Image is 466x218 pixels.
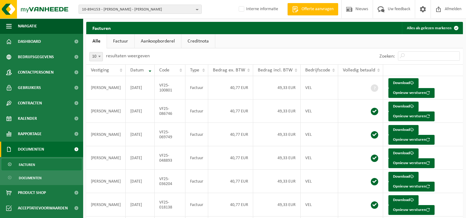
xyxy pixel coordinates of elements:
td: VEL [301,99,338,123]
button: Opnieuw versturen [388,182,435,192]
span: Code [159,68,169,73]
span: Acceptatievoorwaarden [18,200,68,216]
button: Opnieuw versturen [388,88,435,98]
td: [PERSON_NAME] [86,76,126,99]
span: Documenten [19,172,42,184]
td: Factuur [185,146,208,170]
button: Opnieuw versturen [388,158,435,168]
td: 40,77 EUR [208,170,253,193]
td: [DATE] [126,170,155,193]
td: Factuur [185,99,208,123]
span: Navigatie [18,18,37,34]
button: Alles als gelezen markeren [402,22,462,34]
label: resultaten weergeven [106,54,150,59]
span: Vestiging [91,68,109,73]
span: 10 [89,52,103,61]
td: VF25-100801 [155,76,185,99]
td: 40,77 EUR [208,76,253,99]
span: Gebruikers [18,80,41,95]
span: Offerte aanvragen [300,6,335,12]
span: Product Shop [18,185,46,200]
span: Facturen [19,159,35,171]
a: Download [388,102,419,111]
td: Factuur [185,193,208,216]
span: Documenten [18,142,44,157]
td: 49,33 EUR [253,99,301,123]
a: Download [388,78,419,88]
a: Download [388,195,419,205]
span: 10 [90,52,103,61]
td: 40,77 EUR [208,146,253,170]
a: Facturen [2,159,82,170]
td: 49,33 EUR [253,146,301,170]
a: Download [388,172,419,182]
td: [PERSON_NAME] [86,146,126,170]
td: [DATE] [126,123,155,146]
span: Contracten [18,95,42,111]
td: 40,77 EUR [208,99,253,123]
button: Opnieuw versturen [388,205,435,215]
a: Aankoopborderel [135,34,181,48]
span: Bedrag ex. BTW [213,68,245,73]
a: Factuur [107,34,134,48]
td: 40,77 EUR [208,193,253,216]
td: [DATE] [126,99,155,123]
td: VEL [301,123,338,146]
span: Volledig betaald [343,68,375,73]
span: Datum [130,68,144,73]
span: 10-894153 - [PERSON_NAME] - [PERSON_NAME] [82,5,193,14]
td: VF25-018138 [155,193,185,216]
span: Rapportage [18,126,42,142]
a: Documenten [2,172,82,184]
td: VF25-048893 [155,146,185,170]
a: Download [388,148,419,158]
td: VEL [301,146,338,170]
td: Factuur [185,76,208,99]
td: [DATE] [126,76,155,99]
td: VF25-069749 [155,123,185,146]
label: Interne informatie [237,5,278,14]
button: 10-894153 - [PERSON_NAME] - [PERSON_NAME] [79,5,202,14]
td: 40,77 EUR [208,123,253,146]
span: Contactpersonen [18,65,54,80]
td: 49,33 EUR [253,170,301,193]
span: Dashboard [18,34,41,49]
button: Opnieuw versturen [388,135,435,145]
a: Download [388,125,419,135]
a: Offerte aanvragen [287,3,338,15]
span: Type [190,68,199,73]
td: Factuur [185,170,208,193]
td: 49,33 EUR [253,193,301,216]
td: [DATE] [126,193,155,216]
button: Opnieuw versturen [388,111,435,121]
td: [DATE] [126,146,155,170]
span: Kalender [18,111,37,126]
td: Factuur [185,123,208,146]
td: VEL [301,76,338,99]
td: 49,33 EUR [253,76,301,99]
label: Zoeken: [379,54,395,59]
td: 49,33 EUR [253,123,301,146]
td: VEL [301,170,338,193]
a: Alle [86,34,107,48]
span: Bedrijfsgegevens [18,49,54,65]
td: VF25-086746 [155,99,185,123]
td: [PERSON_NAME] [86,170,126,193]
a: Creditnota [181,34,215,48]
span: Bedrijfscode [305,68,330,73]
td: VEL [301,193,338,216]
td: VF25-036204 [155,170,185,193]
h2: Facturen [86,22,117,34]
td: [PERSON_NAME] [86,123,126,146]
span: Bedrag incl. BTW [258,68,293,73]
td: [PERSON_NAME] [86,99,126,123]
td: [PERSON_NAME] [86,193,126,216]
